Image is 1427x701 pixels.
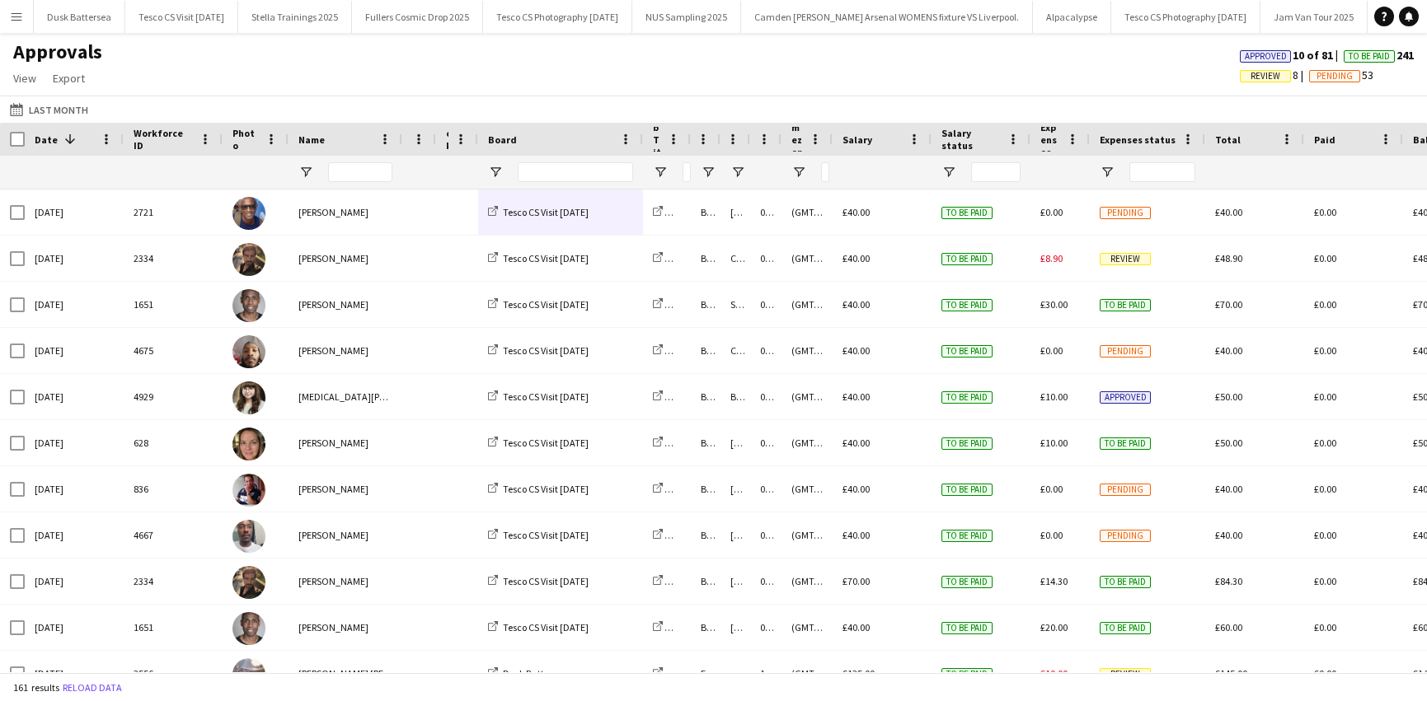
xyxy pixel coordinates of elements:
[488,483,589,495] a: Tesco CS Visit [DATE]
[124,189,223,235] div: 2721
[232,428,265,460] img: Ashleigh Jemmett
[721,558,750,604] div: [PERSON_NAME]
[782,605,833,650] div: (GMT/BST) [GEOGRAPHIC_DATA]
[1215,621,1242,633] span: £60.00
[653,621,733,633] a: Tesco store visit
[289,512,402,558] div: [PERSON_NAME]
[1033,1,1111,33] button: Alpacalypse
[691,466,721,512] div: Brand Ambassador
[124,558,223,604] div: 2334
[653,390,733,403] a: Tesco store visit
[653,529,733,541] a: Tesco store visit
[25,558,124,604] div: [DATE]
[1314,390,1336,403] span: £0.00
[124,605,223,650] div: 1651
[1215,483,1242,495] span: £40.00
[1111,1,1260,33] button: Tesco CS Photography [DATE]
[1215,390,1242,403] span: £50.00
[691,605,721,650] div: Brand Ambassador
[721,466,750,512] div: [GEOGRAPHIC_DATA]
[760,667,782,680] span: 11:00
[971,162,1021,182] input: Salary status Filter Input
[1100,207,1151,219] span: Pending
[1240,68,1309,82] span: 8
[653,575,733,587] a: Tesco store visit
[1240,48,1344,63] span: 10 of 81
[941,391,993,404] span: To be paid
[843,483,870,495] span: £40.00
[653,252,733,264] a: Tesco store visit
[488,621,589,633] a: Tesco CS Visit [DATE]
[1100,391,1151,404] span: Approved
[782,282,833,327] div: (GMT/BST) [GEOGRAPHIC_DATA]
[941,622,993,634] span: To be paid
[721,328,750,373] div: Clapham Junction express
[1040,252,1063,264] span: £8.90
[760,344,782,357] span: 09:00
[691,420,721,465] div: Brand Ambassador
[1100,668,1151,680] span: Review
[503,575,589,587] span: Tesco CS Visit [DATE]
[760,483,782,495] span: 09:00
[1349,51,1390,62] span: To Be Paid
[1251,71,1280,82] span: Review
[843,298,870,311] span: £40.00
[1100,622,1151,634] span: To be paid
[941,345,993,358] span: To be paid
[721,512,750,558] div: [GEOGRAPHIC_DATA]
[232,127,259,152] span: Photo
[1215,133,1241,146] span: Total
[1314,437,1336,449] span: £0.00
[1314,252,1336,264] span: £0.00
[1100,165,1115,180] button: Open Filter Menu
[1040,206,1063,218] span: £0.00
[1040,529,1063,541] span: £0.00
[124,374,223,419] div: 4929
[701,165,716,180] button: Open Filter Menu
[941,530,993,542] span: To be paid
[503,621,589,633] span: Tesco CS Visit [DATE]
[843,252,870,264] span: £40.00
[503,437,589,449] span: Tesco CS Visit [DATE]
[298,165,313,180] button: Open Filter Menu
[653,96,661,183] span: Job Title
[1314,621,1336,633] span: £0.00
[34,1,125,33] button: Dusk Battersea
[488,165,503,180] button: Open Filter Menu
[488,575,589,587] a: Tesco CS Visit [DATE]
[782,558,833,604] div: (GMT/BST) [GEOGRAPHIC_DATA]
[782,328,833,373] div: (GMT/BST) [GEOGRAPHIC_DATA]
[941,299,993,311] span: To be paid
[124,420,223,465] div: 628
[1215,667,1247,680] span: £145.00
[653,298,733,311] a: Tesco store visit
[941,484,993,496] span: To be paid
[488,390,589,403] a: Tesco CS Visit [DATE]
[25,512,124,558] div: [DATE]
[691,328,721,373] div: Brand Ambassador
[1129,162,1195,182] input: Expenses status Filter Input
[1309,68,1373,82] span: 53
[446,90,448,189] span: Check-In
[1314,529,1336,541] span: £0.00
[691,558,721,604] div: Brand Ambassador
[35,133,58,146] span: Date
[503,206,589,218] span: Tesco CS Visit [DATE]
[760,206,782,218] span: 09:00
[25,282,124,327] div: [DATE]
[721,605,750,650] div: [GEOGRAPHIC_DATA]
[1215,252,1242,264] span: £48.90
[488,298,589,311] a: Tesco CS Visit [DATE]
[721,374,750,419] div: Broadstairs CT10
[503,298,589,311] span: Tesco CS Visit [DATE]
[124,651,223,696] div: 3556
[653,667,732,680] a: Dusk Battersea
[843,206,870,218] span: £40.00
[289,605,402,650] div: [PERSON_NAME]
[1040,298,1068,311] span: £30.00
[289,420,402,465] div: [PERSON_NAME]
[760,390,782,403] span: 09:00
[760,437,782,449] span: 09:00
[1245,51,1287,62] span: Approved
[721,236,750,281] div: Chingford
